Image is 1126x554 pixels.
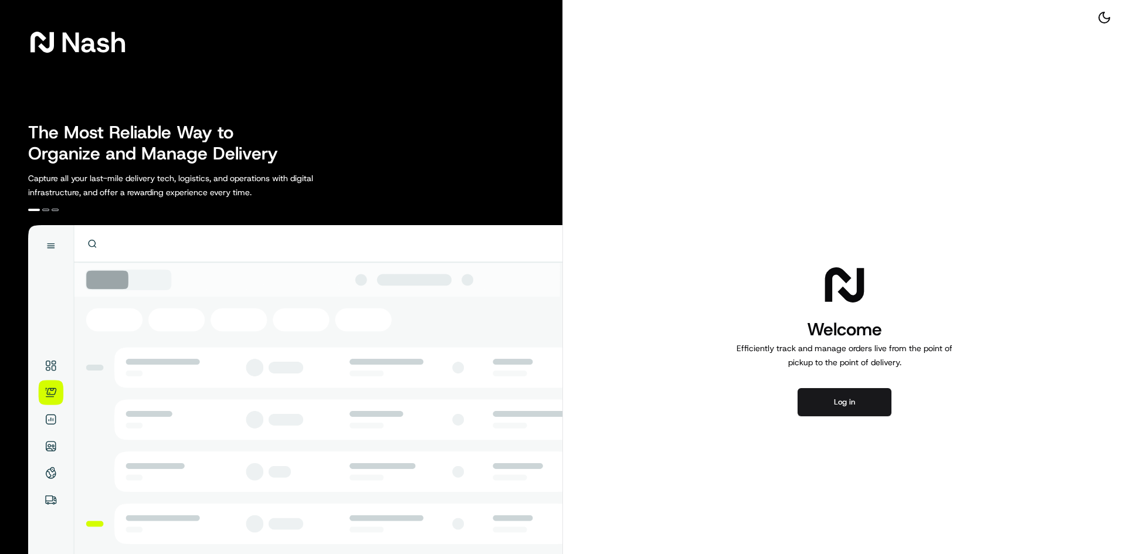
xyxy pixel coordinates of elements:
[798,388,891,416] button: Log in
[61,30,126,54] span: Nash
[732,341,957,369] p: Efficiently track and manage orders live from the point of pickup to the point of delivery.
[732,318,957,341] h1: Welcome
[28,171,366,199] p: Capture all your last-mile delivery tech, logistics, and operations with digital infrastructure, ...
[28,122,291,164] h2: The Most Reliable Way to Organize and Manage Delivery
